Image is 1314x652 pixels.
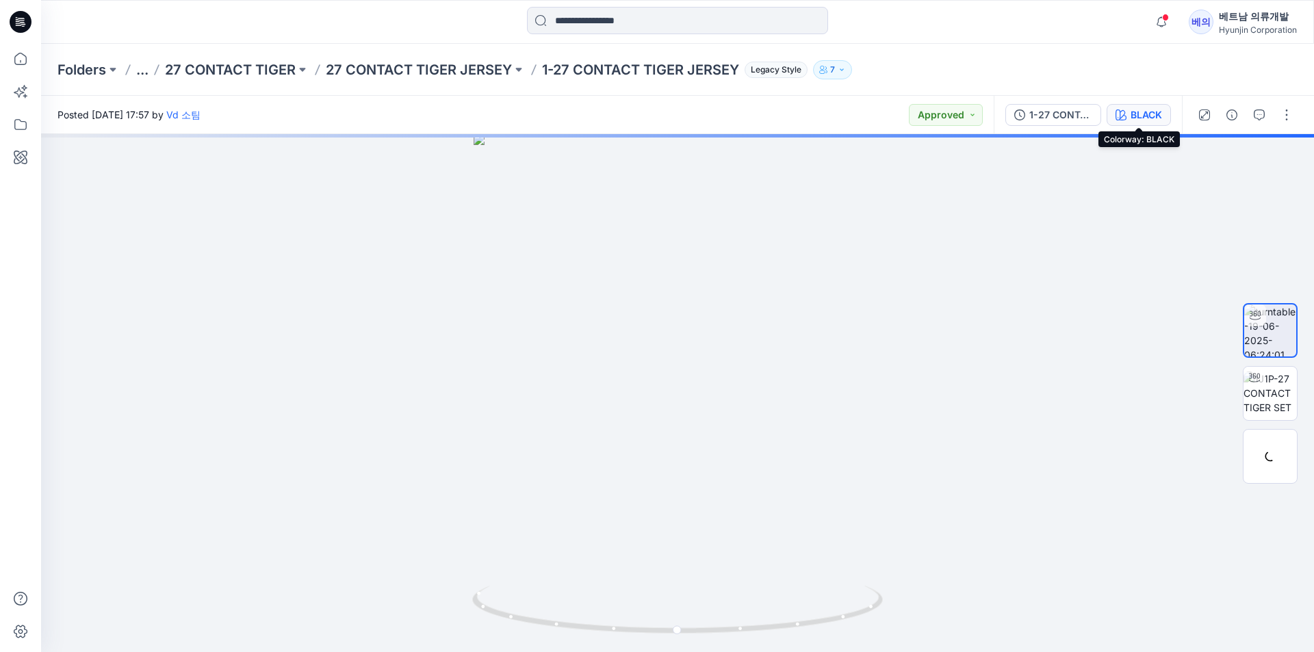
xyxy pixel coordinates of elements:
[813,60,852,79] button: 7
[830,62,835,77] p: 7
[136,60,149,79] button: ...
[1189,10,1213,34] div: 베의
[166,109,201,120] a: Vd 소팀
[739,60,808,79] button: Legacy Style
[165,60,296,79] a: 27 CONTACT TIGER
[745,62,808,78] span: Legacy Style
[57,107,201,122] span: Posted [DATE] 17:57 by
[1244,371,1297,415] img: 1J1P-27 CONTACT TIGER SET
[1029,107,1092,122] div: 1-27 CONTACT TIGER JERSEY
[1221,104,1243,126] button: Details
[57,60,106,79] a: Folders
[542,60,739,79] p: 1-27 CONTACT TIGER JERSEY
[1107,104,1171,126] button: BLACK
[1005,104,1101,126] button: 1-27 CONTACT TIGER JERSEY
[1219,8,1297,25] div: 베트남 의류개발
[326,60,512,79] a: 27 CONTACT TIGER JERSEY
[1131,107,1162,122] div: BLACK
[1219,25,1297,35] div: Hyunjin Corporation
[1244,304,1296,356] img: turntable-19-06-2025-06:24:01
